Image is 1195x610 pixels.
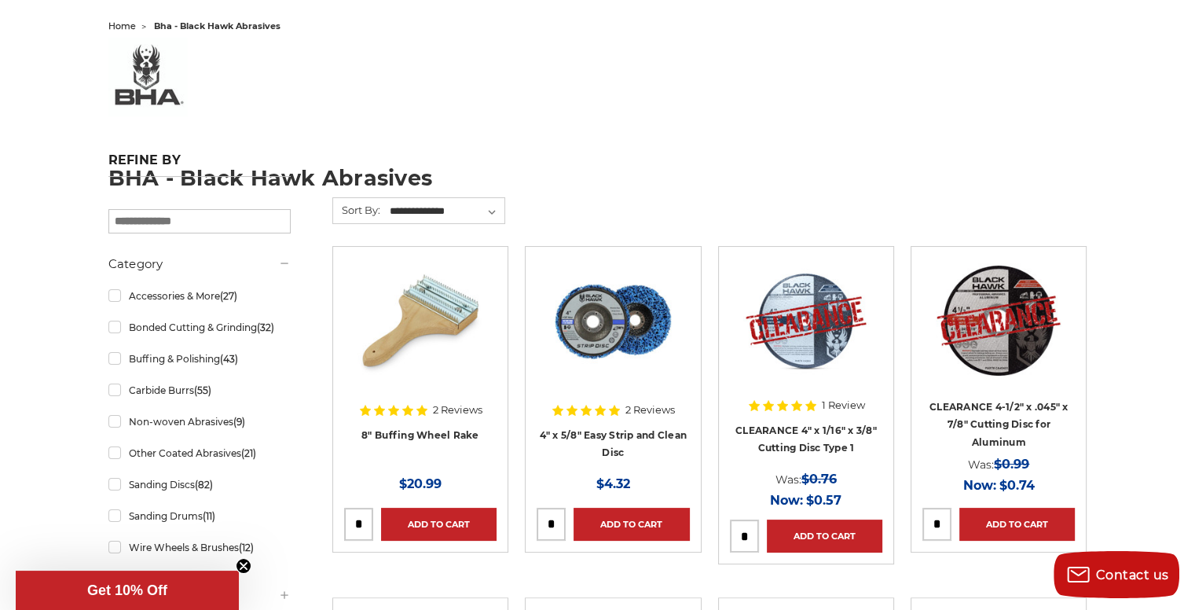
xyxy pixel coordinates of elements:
span: Get 10% Off [87,582,167,598]
label: Sort By: [333,198,380,222]
a: CLEARANCE 4" x 1/16" x 3/8" Cutting Disc [730,258,882,410]
span: (32) [256,322,273,333]
a: 4" x 5/8" Easy Strip and Clean Disc [540,429,687,459]
button: Contact us [1054,551,1179,598]
span: $4.32 [596,476,630,491]
span: Contact us [1096,568,1169,582]
img: bha%20logo_1578506219__73569.original.jpg [108,38,187,116]
a: Add to Cart [767,520,882,553]
img: 8 inch single handle buffing wheel rake [357,258,483,384]
a: Wire Wheels & Brushes [108,534,291,561]
h5: Category [108,255,291,274]
button: Close teaser [236,558,251,574]
span: 2 Reviews [433,405,482,415]
a: Add to Cart [959,508,1075,541]
span: (21) [240,447,255,459]
a: Add to Cart [381,508,497,541]
a: CLEARANCE 4-1/2" x .045" x 7/8" Cutting Disc for Aluminum [929,401,1069,448]
a: Buffing & Polishing [108,345,291,373]
div: Get 10% OffClose teaser [16,571,239,610]
a: Add to Cart [574,508,689,541]
a: 8" Buffing Wheel Rake [361,429,478,441]
a: home [108,20,136,31]
a: Accessories & More [108,282,291,310]
span: $0.99 [994,457,1029,472]
div: Was: [922,454,1075,475]
span: (11) [202,510,214,522]
span: (27) [219,290,236,302]
span: (55) [193,384,211,396]
select: Sort By: [387,200,504,223]
span: (82) [194,479,212,491]
span: $0.76 [801,472,837,487]
span: 2 Reviews [625,405,675,415]
span: (9) [233,416,244,428]
a: Sanding Discs [108,471,291,498]
h1: BHA - Black Hawk Abrasives [108,167,1087,189]
a: 8 inch single handle buffing wheel rake [344,258,497,410]
span: (43) [219,353,237,365]
a: Sanding Drums [108,502,291,530]
span: $0.57 [806,493,841,508]
h5: Refine by [108,152,291,177]
span: bha - black hawk abrasives [154,20,280,31]
a: Bonded Cutting & Grinding [108,314,291,341]
a: 4" x 5/8" easy strip and clean discs [537,258,689,410]
span: 1 Review [822,400,865,410]
a: Non-woven Abrasives [108,408,291,435]
div: Was: [730,469,882,490]
img: 4" x 5/8" easy strip and clean discs [550,258,676,384]
a: CLEARANCE 4-1/2" x .045" x 7/8" for Aluminum [922,258,1075,410]
img: CLEARANCE 4-1/2" x .045" x 7/8" for Aluminum [936,258,1061,384]
a: Other Coated Abrasives [108,439,291,467]
span: Now: [770,493,803,508]
a: Carbide Burrs [108,377,291,404]
span: Now: [963,478,996,493]
a: CLEARANCE 4" x 1/16" x 3/8" Cutting Disc Type 1 [735,424,877,454]
img: CLEARANCE 4" x 1/16" x 3/8" Cutting Disc [743,258,869,384]
span: (12) [238,542,253,553]
span: $0.74 [999,478,1035,493]
span: $20.99 [399,476,442,491]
